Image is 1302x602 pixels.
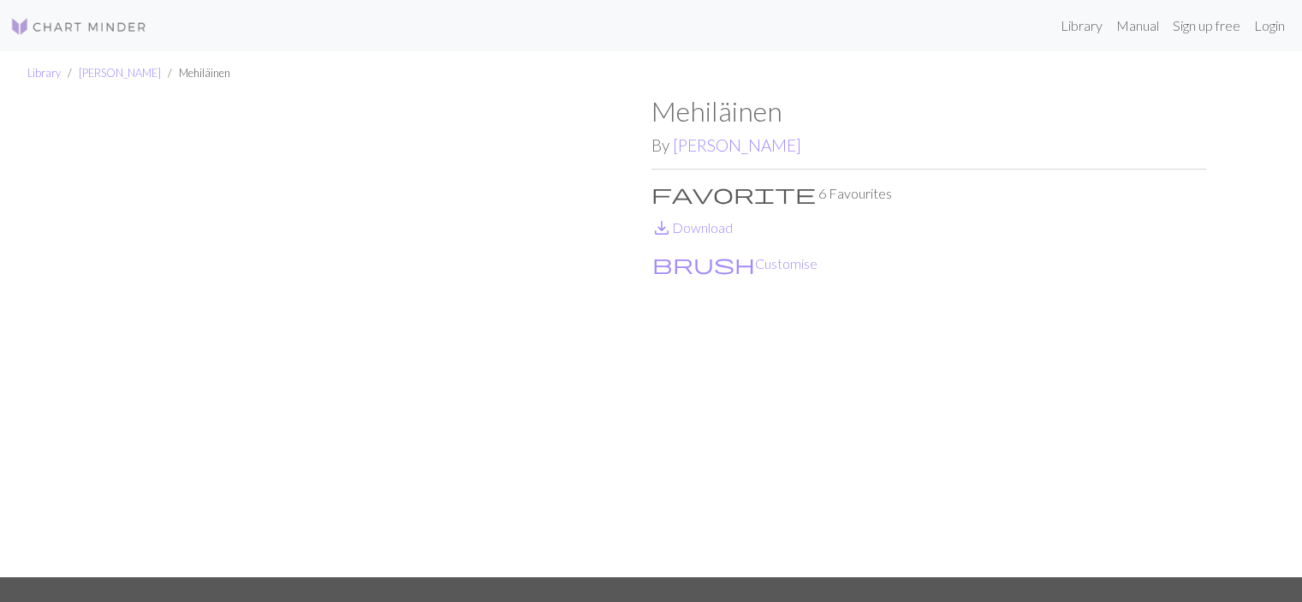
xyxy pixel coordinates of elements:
[651,218,672,238] i: Download
[651,183,816,204] i: Favourite
[651,182,816,206] span: favorite
[651,219,733,235] a: DownloadDownload
[652,252,755,276] span: brush
[27,66,61,80] a: Library
[651,135,1206,155] h2: By
[673,135,801,155] a: [PERSON_NAME]
[652,253,755,274] i: Customise
[10,16,147,37] img: Logo
[651,216,672,240] span: save_alt
[161,65,230,81] li: Mehiläinen
[651,95,1206,128] h1: Mehiläinen
[651,253,818,275] button: CustomiseCustomise
[79,66,161,80] a: [PERSON_NAME]
[1166,9,1247,43] a: Sign up free
[1247,9,1292,43] a: Login
[97,95,651,576] img: Mehiläinen
[1109,9,1166,43] a: Manual
[1054,9,1109,43] a: Library
[651,183,1206,204] p: 6 Favourites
